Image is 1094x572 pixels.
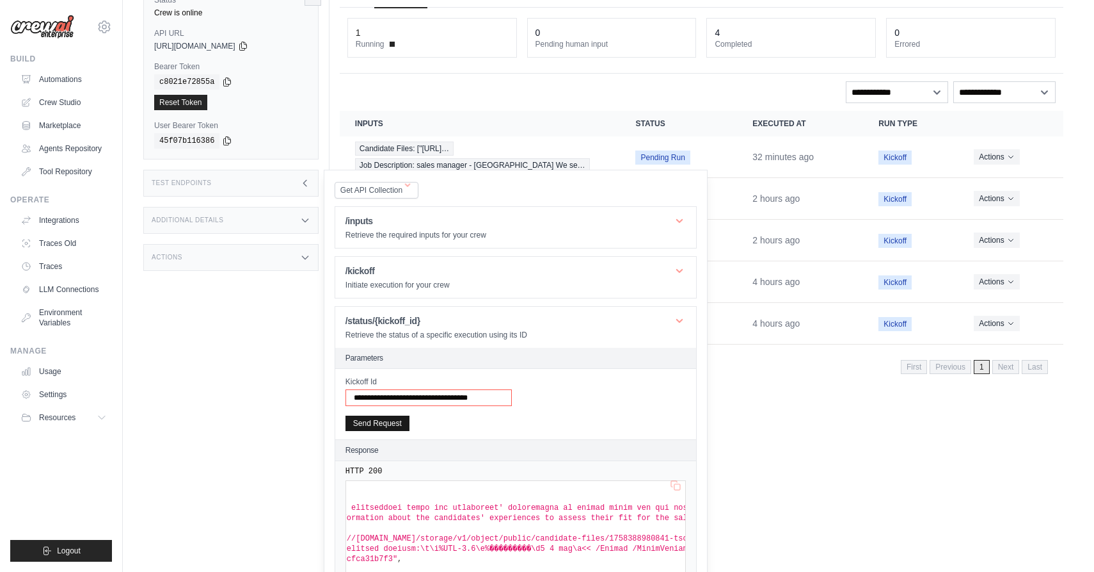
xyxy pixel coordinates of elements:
[15,138,112,159] a: Agents Repository
[57,546,81,556] span: Logout
[535,26,541,39] div: 0
[345,230,486,240] p: Retrieve the required inputs for your crew
[154,74,219,90] code: c8021e72855a
[345,445,379,455] h2: Response
[154,8,308,18] div: Crew is online
[345,330,527,340] p: Retrieve the status of a specific execution using its ID
[39,413,75,423] span: Resources
[974,191,1019,206] button: Actions for execution
[894,26,900,39] div: 0
[154,95,207,110] a: Reset Token
[345,215,486,227] h1: /inputs
[974,233,1019,248] button: Actions for execution
[15,302,112,333] a: Environment Variables
[356,26,361,39] div: 1
[356,39,384,49] span: Running
[10,540,112,562] button: Logout
[863,111,958,136] th: Run Type
[10,15,74,39] img: Logo
[974,274,1019,290] button: Actions for execution
[340,111,621,136] th: Inputs
[15,279,112,300] a: LLM Connections
[1022,360,1048,374] span: Last
[974,149,1019,165] button: Actions for execution
[345,466,686,477] pre: HTTP 200
[737,111,863,136] th: Executed at
[154,61,308,72] label: Bearer Token
[752,318,800,329] time: September 20, 2025 at 16:59 AST
[620,111,737,136] th: Status
[901,360,927,374] span: First
[152,254,182,261] h3: Actions
[355,158,590,172] span: Job Description: sales manager - [GEOGRAPHIC_DATA] We se…
[345,353,686,363] h2: Parameters
[15,361,112,382] a: Usage
[894,39,1047,49] dt: Errored
[715,26,720,39] div: 4
[15,115,112,136] a: Marketplace
[930,360,971,374] span: Previous
[992,360,1020,374] span: Next
[345,416,409,431] button: Send Request
[345,280,450,290] p: Initiate execution for your crew
[878,234,912,248] span: Kickoff
[340,111,1063,382] section: Crew executions table
[154,28,308,38] label: API URL
[15,256,112,277] a: Traces
[152,217,223,224] h3: Additional Details
[15,384,112,405] a: Settings
[878,275,912,290] span: Kickoff
[15,92,112,113] a: Crew Studio
[974,316,1019,331] button: Actions for execution
[752,152,814,162] time: September 20, 2025 at 20:23 AST
[901,360,1048,374] nav: Pagination
[752,235,800,245] time: September 20, 2025 at 18:50 AST
[345,315,527,327] h1: /status/{kickoff_id}
[15,161,112,182] a: Tool Repository
[878,192,912,206] span: Kickoff
[222,534,770,543] span: "{\"website_url\": \"https://[DOMAIN_NAME]/storage/v1/object/public/candidate-files/1758388980841...
[715,39,868,49] dt: Completed
[345,265,450,277] h1: /kickoff
[635,151,690,165] span: Pending Run
[15,407,112,428] button: Resources
[535,39,688,49] dt: Pending human input
[340,185,402,195] span: Get API Collection
[878,151,912,165] span: Kickoff
[15,210,112,231] a: Integrations
[355,142,454,156] span: Candidate Files: ["[URL]…
[15,69,112,90] a: Automations
[154,120,308,131] label: User Bearer Token
[752,193,800,204] time: September 20, 2025 at 18:50 AST
[335,182,418,199] button: Get API Collection
[974,360,990,374] span: 1
[397,555,402,564] span: ,
[154,133,219,149] code: 45f07b116386
[878,317,912,331] span: Kickoff
[752,277,800,287] time: September 20, 2025 at 17:18 AST
[10,195,112,205] div: Operate
[345,377,512,387] label: Kickoff Id
[355,142,605,172] a: View execution details for Candidate Files
[154,41,235,51] span: [URL][DOMAIN_NAME]
[10,54,112,64] div: Build
[152,179,212,187] h3: Test Endpoints
[10,346,112,356] div: Manage
[15,233,112,254] a: Traces Old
